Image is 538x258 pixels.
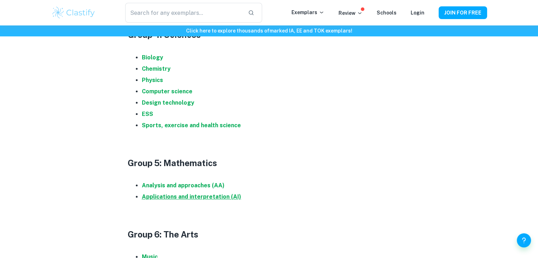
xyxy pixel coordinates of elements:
a: ESS [142,111,153,117]
h3: Group 5: Mathematics [128,157,411,169]
button: JOIN FOR FREE [439,6,487,19]
h3: Group 6: The Arts [128,228,411,241]
img: Clastify logo [51,6,96,20]
a: Analysis and approaches (AA) [142,182,225,189]
a: Applications and interpretation (AI) [142,193,241,200]
a: Sports, exercise and health science [142,122,241,129]
h6: Click here to explore thousands of marked IA, EE and TOK exemplars ! [1,27,537,35]
a: Design technology [142,99,194,106]
a: Computer science [142,88,192,95]
a: Chemistry [142,65,170,72]
p: Review [339,9,363,17]
a: Login [411,10,424,16]
p: Exemplars [291,8,324,16]
a: Schools [377,10,397,16]
a: Physics [142,77,163,83]
a: Biology [142,54,163,61]
input: Search for any exemplars... [125,3,242,23]
button: Help and Feedback [517,233,531,247]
